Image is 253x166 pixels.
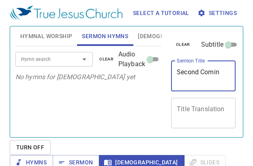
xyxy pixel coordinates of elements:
span: clear [176,41,190,48]
button: clear [94,54,118,64]
span: Turn Off [16,142,44,153]
span: Sermon Hymns [82,31,128,41]
button: clear [171,40,195,50]
button: Select a tutorial [130,6,193,21]
span: Hymnal Worship [20,31,73,41]
span: Audio Playback [118,50,145,69]
span: Settings [199,8,237,18]
span: clear [99,56,114,63]
button: Open [79,54,90,65]
span: [DEMOGRAPHIC_DATA] [138,31,200,41]
span: Select a tutorial [133,8,189,18]
textarea: Second Comin [177,68,230,84]
div: Second Comi [2,7,54,36]
button: Settings [196,6,240,21]
button: Turn Off [10,140,51,155]
i: No hymns for [DEMOGRAPHIC_DATA] yet [15,73,135,81]
img: True Jesus Church [10,6,122,20]
span: Subtitle [201,40,223,50]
